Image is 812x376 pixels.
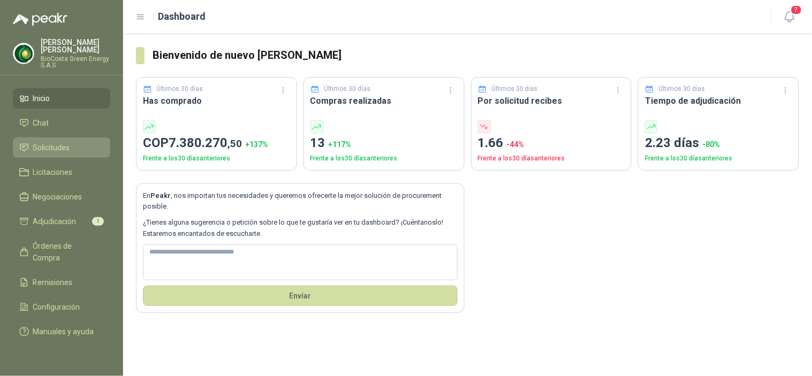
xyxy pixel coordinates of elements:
p: Últimos 30 días [491,84,538,94]
span: -44 % [507,140,525,149]
h3: Has comprado [143,94,290,108]
span: -80 % [702,140,720,149]
span: Chat [33,117,49,129]
b: Peakr [150,191,171,199]
a: Solicitudes [13,137,110,158]
a: Inicio [13,88,110,109]
h3: Compras realizadas [310,94,458,108]
span: 7.380.270 [169,135,242,150]
p: [PERSON_NAME] [PERSON_NAME] [41,39,110,53]
p: Frente a los 30 días anteriores [310,154,458,164]
p: 13 [310,133,458,154]
h3: Tiempo de adjudicación [645,94,792,108]
a: Chat [13,113,110,133]
button: 7 [780,7,799,27]
span: Adjudicación [33,216,77,227]
p: En , nos importan tus necesidades y queremos ofrecerte la mejor solución de procurement posible. [143,190,458,212]
span: Licitaciones [33,166,73,178]
p: Últimos 30 días [659,84,705,94]
a: Manuales y ayuda [13,321,110,342]
span: ,50 [227,137,242,150]
span: Negociaciones [33,191,82,203]
span: + 137 % [245,140,268,149]
a: Remisiones [13,272,110,293]
span: Solicitudes [33,142,70,154]
span: 1 [92,217,104,226]
h3: Por solicitud recibes [478,94,625,108]
span: Configuración [33,301,80,313]
p: Últimos 30 días [324,84,370,94]
a: Licitaciones [13,162,110,182]
h3: Bienvenido de nuevo [PERSON_NAME] [153,47,799,64]
span: Remisiones [33,277,73,288]
p: Frente a los 30 días anteriores [645,154,792,164]
span: Manuales y ayuda [33,326,94,337]
span: Órdenes de Compra [33,240,100,264]
img: Logo peakr [13,13,67,26]
p: ¿Tienes alguna sugerencia o petición sobre lo que te gustaría ver en tu dashboard? ¡Cuéntanoslo! ... [143,217,458,239]
p: 2.23 días [645,133,792,154]
a: Órdenes de Compra [13,236,110,268]
button: Envíar [143,286,458,306]
p: Frente a los 30 días anteriores [478,154,625,164]
h1: Dashboard [158,9,206,24]
p: COP [143,133,290,154]
p: Últimos 30 días [157,84,203,94]
a: Configuración [13,297,110,317]
span: Inicio [33,93,50,104]
img: Company Logo [13,43,34,64]
span: + 117 % [329,140,352,149]
a: Adjudicación1 [13,211,110,232]
span: 7 [791,5,802,15]
p: BioCosta Green Energy S.A.S [41,56,110,68]
a: Negociaciones [13,187,110,207]
p: Frente a los 30 días anteriores [143,154,290,164]
p: 1.66 [478,133,625,154]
